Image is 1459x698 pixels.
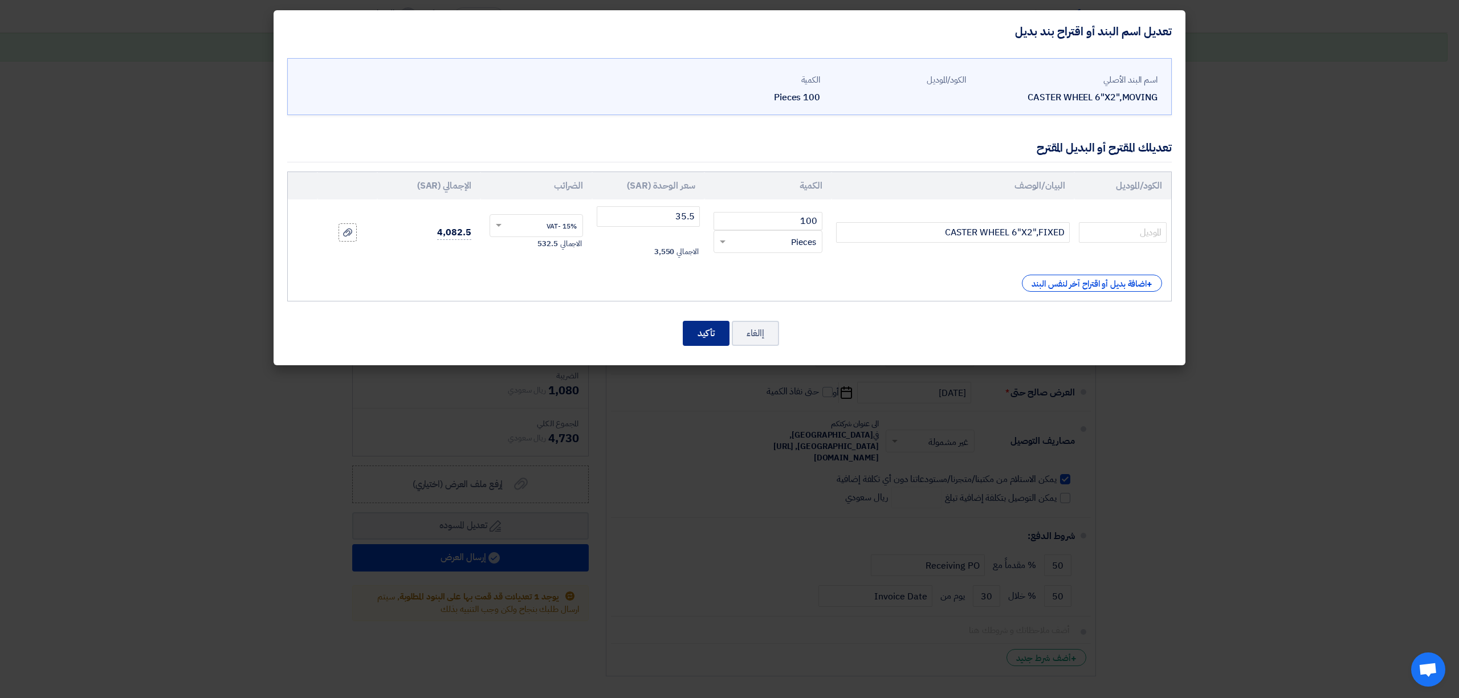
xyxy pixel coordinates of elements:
ng-select: VAT [490,214,584,237]
span: + [1147,277,1152,291]
span: 3,550 [654,246,675,258]
th: البيان/الوصف [832,172,1074,199]
button: تأكيد [683,321,729,346]
div: 100 Pieces [683,91,820,104]
div: الكود/الموديل [829,74,966,87]
span: Pieces [791,236,816,249]
div: اضافة بديل أو اقتراح آخر لنفس البند [1022,275,1162,292]
input: أدخل سعر الوحدة [597,206,700,227]
span: الاجمالي [676,246,698,258]
th: الضرائب [480,172,593,199]
input: RFQ_STEP1.ITEMS.2.AMOUNT_TITLE [714,212,822,230]
div: اسم البند الأصلي [975,74,1158,87]
input: Add Item Description [836,222,1070,243]
span: الاجمالي [560,238,582,250]
div: CASTER WHEEL 6"X2",MOVING [975,91,1158,104]
th: الإجمالي (SAR) [377,172,480,199]
input: الموديل [1079,222,1167,243]
h4: تعديل اسم البند أو اقتراح بند بديل [1015,24,1172,39]
div: Open chat [1411,652,1445,687]
div: الكمية [683,74,820,87]
span: 532.5 [537,238,558,250]
th: الكود/الموديل [1074,172,1171,199]
th: الكمية [704,172,832,199]
div: تعديلك المقترح أو البديل المقترح [1037,139,1172,156]
th: سعر الوحدة (SAR) [592,172,704,199]
button: إالغاء [732,321,779,346]
span: 4,082.5 [437,226,471,240]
